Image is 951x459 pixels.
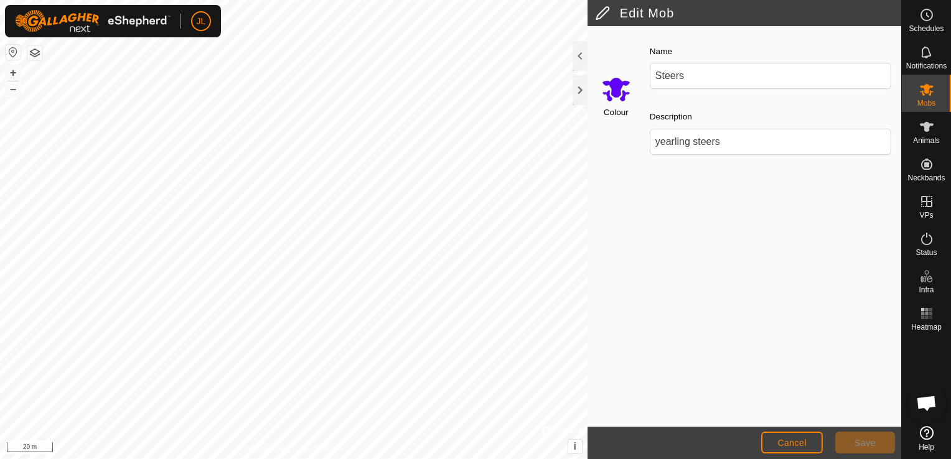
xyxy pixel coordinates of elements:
span: Animals [913,137,940,144]
a: Help [902,421,951,456]
label: Name [650,45,672,58]
button: i [568,440,582,453]
a: Contact Us [306,443,343,454]
button: Reset Map [6,45,21,60]
button: – [6,81,21,96]
button: Cancel [761,432,823,453]
span: Notifications [906,62,947,70]
span: Infra [919,286,934,294]
span: Cancel [777,438,807,448]
span: JL [197,15,206,28]
span: VPs [919,211,933,219]
span: Neckbands [907,174,945,182]
span: Status [916,249,937,256]
span: Save [855,438,876,448]
span: i [574,441,576,452]
label: Description [650,111,692,123]
a: Privacy Policy [245,443,291,454]
img: Gallagher Logo [15,10,171,32]
button: Map Layers [27,45,42,60]
label: Colour [604,106,629,119]
button: Save [835,432,895,453]
span: Help [919,443,934,451]
div: Open chat [908,384,945,422]
h2: Edit Mob [595,6,901,21]
span: Schedules [909,25,944,32]
span: Mobs [917,100,935,107]
span: Heatmap [911,323,942,331]
button: + [6,65,21,80]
